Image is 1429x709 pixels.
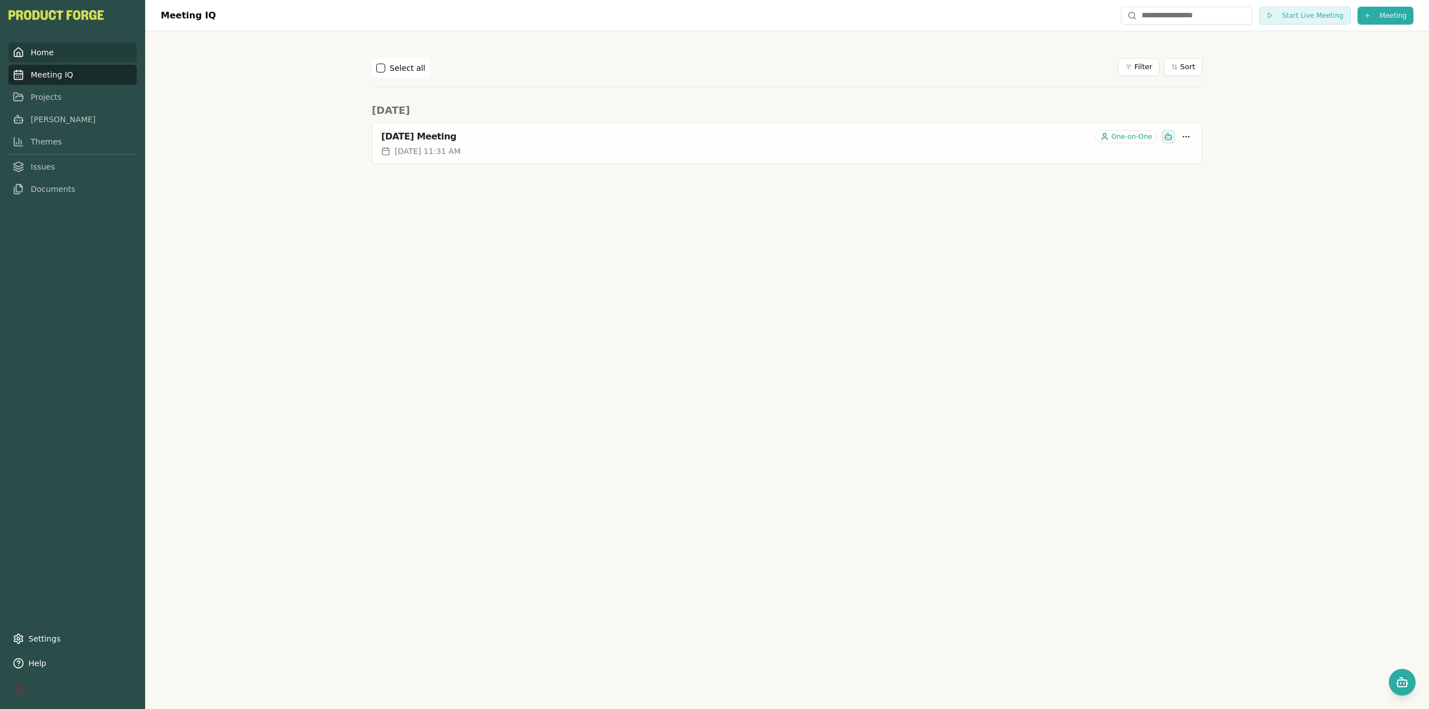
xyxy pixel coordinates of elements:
[395,146,461,157] span: [DATE] 11:31 AM
[1095,130,1157,143] div: One-on-One
[372,123,1202,164] a: [DATE] MeetingOne-on-One[DATE] 11:31 AM
[1259,7,1351,25] button: Start Live Meeting
[1380,11,1407,20] span: Meeting
[161,9,216,22] h1: Meeting IQ
[1389,669,1416,696] button: Open chat
[8,629,137,649] a: Settings
[8,157,137,177] a: Issues
[8,10,104,20] img: Product Forge
[1162,130,1175,143] div: Smith has been invited
[8,87,137,107] a: Projects
[8,179,137,199] a: Documents
[390,62,425,74] label: Select all
[8,65,137,85] a: Meeting IQ
[1164,58,1202,76] button: Sort
[372,103,1202,118] h2: [DATE]
[8,653,137,673] button: Help
[1118,58,1159,76] button: Filter
[8,42,137,62] a: Home
[1282,11,1344,20] span: Start Live Meeting
[8,132,137,152] a: Themes
[381,131,1091,142] div: [DATE] Meeting
[8,10,104,20] button: PF-Logo
[1358,7,1413,25] button: Meeting
[8,109,137,129] a: [PERSON_NAME]
[1179,130,1193,143] button: More options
